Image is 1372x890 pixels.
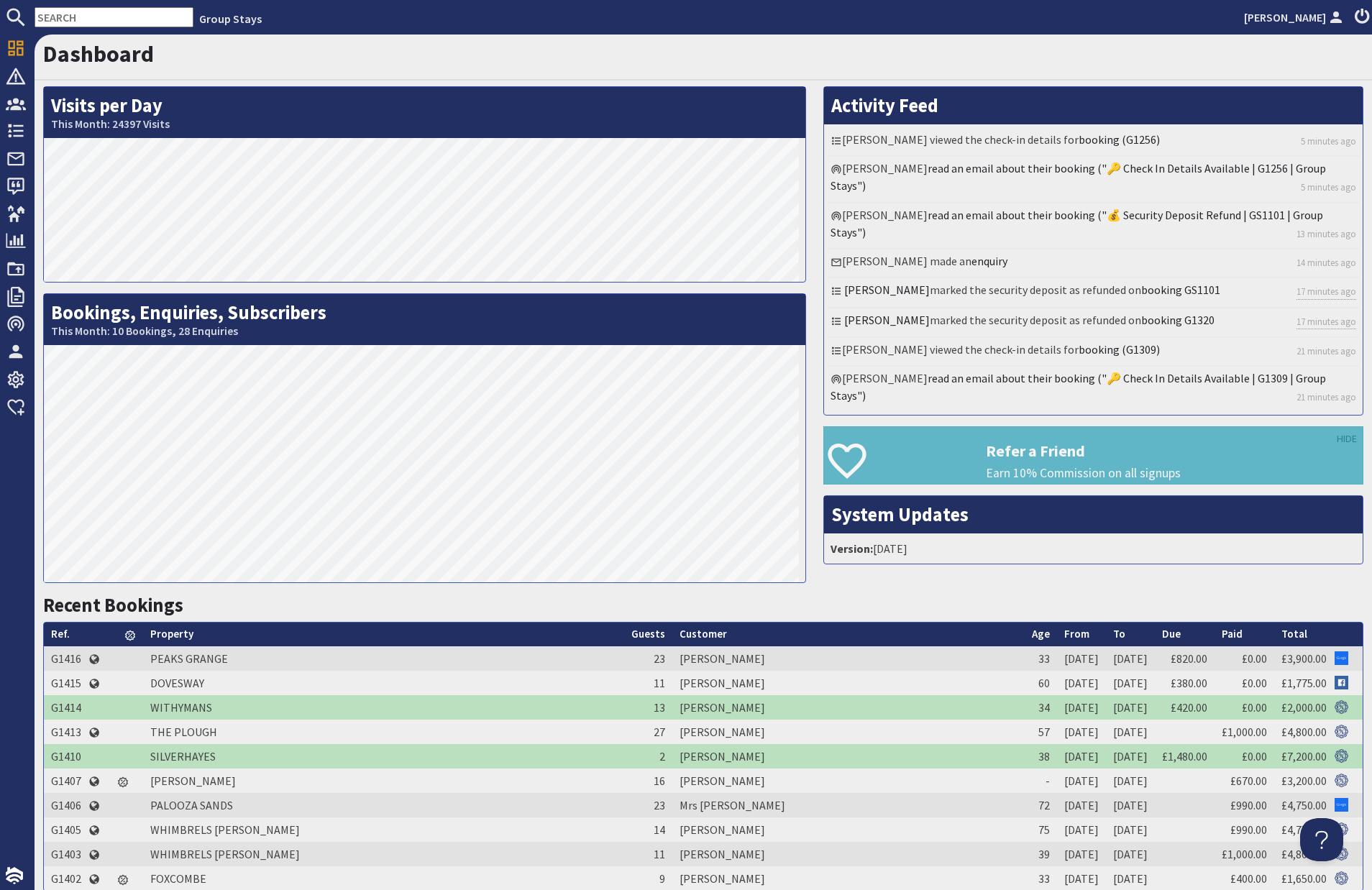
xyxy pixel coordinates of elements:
[1057,793,1106,817] td: [DATE]
[44,793,88,817] td: G1406
[1337,431,1357,447] a: HIDE
[654,725,665,739] span: 27
[1141,283,1220,297] a: booking GS1101
[1281,871,1327,886] a: £1,650.00
[1244,9,1346,26] a: [PERSON_NAME]
[1106,817,1155,842] td: [DATE]
[150,774,236,788] a: [PERSON_NAME]
[1106,720,1155,744] td: [DATE]
[1296,285,1356,299] a: 17 minutes ago
[1171,700,1207,715] a: £420.00
[1171,651,1207,666] a: £820.00
[1057,671,1106,695] td: [DATE]
[828,203,1359,249] li: [PERSON_NAME]
[828,278,1359,308] li: marked the security deposit as refunded on
[631,627,665,641] a: Guests
[1281,676,1327,690] a: £1,775.00
[1281,725,1327,739] a: £4,800.00
[986,441,1363,460] h3: Refer a Friend
[1242,749,1267,763] a: £0.00
[1335,676,1348,689] img: Referer: Facebook
[1064,627,1089,641] a: From
[1296,256,1356,270] a: 14 minutes ago
[831,371,1326,403] a: read an email about their booking ("🔑 Check In Details Available | G1309 | Group Stays")
[831,503,969,526] a: System Updates
[672,695,1025,720] td: [PERSON_NAME]
[672,842,1025,866] td: [PERSON_NAME]
[51,627,70,641] a: Ref.
[51,117,798,131] small: This Month: 24397 Visits
[44,744,88,769] td: G1410
[1335,749,1348,763] img: Referer: Group Stays
[672,769,1025,793] td: [PERSON_NAME]
[654,676,665,690] span: 11
[44,294,805,345] h2: Bookings, Enquiries, Subscribers
[1106,793,1155,817] td: [DATE]
[1106,744,1155,769] td: [DATE]
[672,793,1025,817] td: Mrs [PERSON_NAME]
[1301,180,1356,194] a: 5 minutes ago
[1335,798,1348,812] img: Referer: Google
[150,627,193,641] a: Property
[844,283,930,297] a: [PERSON_NAME]
[44,87,805,138] h2: Visits per Day
[1335,700,1348,714] img: Referer: Group Stays
[150,847,300,861] a: WHIMBRELS [PERSON_NAME]
[35,7,193,27] input: SEARCH
[1301,134,1356,148] a: 5 minutes ago
[986,464,1363,482] p: Earn 10% Commission on all signups
[1230,871,1267,886] a: £400.00
[1242,676,1267,690] a: £0.00
[672,671,1025,695] td: [PERSON_NAME]
[672,817,1025,842] td: [PERSON_NAME]
[44,646,88,671] td: G1416
[654,847,665,861] span: 11
[1281,749,1327,763] a: £7,200.00
[1106,695,1155,720] td: [DATE]
[150,676,204,690] a: DOVESWAY
[51,324,798,338] small: This Month: 10 Bookings, 28 Enquiries
[1281,700,1327,715] a: £2,000.00
[1025,744,1057,769] td: 38
[1230,774,1267,788] a: £670.00
[1025,646,1057,671] td: 33
[1079,342,1160,357] a: booking (G1309)
[828,157,1359,203] li: [PERSON_NAME]
[831,93,938,117] a: Activity Feed
[1106,769,1155,793] td: [DATE]
[44,695,88,720] td: G1414
[1281,798,1327,812] a: £4,750.00
[828,308,1359,338] li: marked the security deposit as refunded on
[1113,627,1125,641] a: To
[1057,744,1106,769] td: [DATE]
[1025,671,1057,695] td: 60
[831,541,873,556] strong: Version:
[1281,822,1327,837] a: £4,750.00
[1300,818,1343,861] iframe: Toggle Customer Support
[828,367,1359,411] li: [PERSON_NAME]
[1155,623,1215,646] th: Due
[1025,720,1057,744] td: 57
[1106,671,1155,695] td: [DATE]
[150,749,216,763] a: SILVERHAYES
[1296,227,1356,241] a: 13 minutes ago
[672,720,1025,744] td: [PERSON_NAME]
[150,725,217,739] a: THE PLOUGH
[1025,695,1057,720] td: 34
[150,798,233,812] a: PALOOZA SANDS
[1025,817,1057,842] td: 75
[1106,842,1155,866] td: [DATE]
[654,798,665,812] span: 23
[150,651,228,666] a: PEAKS GRANGE
[1281,847,1327,861] a: £4,800.00
[828,338,1359,367] li: [PERSON_NAME] viewed the check-in details for
[844,313,930,327] a: [PERSON_NAME]
[1171,676,1207,690] a: £380.00
[1032,627,1050,641] a: Age
[659,749,665,763] span: 2
[44,842,88,866] td: G1403
[1281,627,1307,641] a: Total
[1296,390,1356,404] a: 21 minutes ago
[654,774,665,788] span: 16
[1335,725,1348,738] img: Referer: Group Stays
